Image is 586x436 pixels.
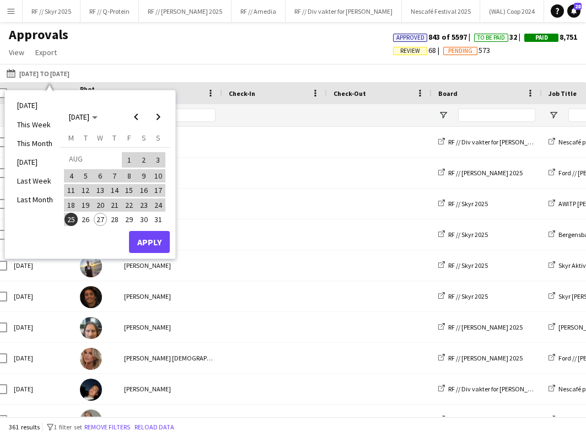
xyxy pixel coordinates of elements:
div: [PERSON_NAME] [117,405,222,435]
img: Endre Noodt [80,255,102,277]
span: Photo [80,85,98,101]
button: 24-08-2025 [151,198,165,212]
button: (WAL) Coop 2024 [480,1,544,22]
span: 573 [443,45,490,55]
span: Name [124,89,142,98]
button: 26-08-2025 [78,212,93,227]
span: 21 [108,198,121,212]
button: Remove filters [82,421,132,433]
button: Previous month [125,106,147,128]
span: 28 [108,213,121,226]
button: 25-08-2025 [64,212,78,227]
span: T [84,133,88,143]
button: 12-08-2025 [78,183,93,197]
div: [DATE] [7,405,73,435]
li: Last Month [10,190,60,209]
button: Next month [147,106,169,128]
button: 27-08-2025 [93,212,107,227]
button: 08-08-2025 [122,169,136,183]
button: 09-08-2025 [136,169,150,183]
button: 06-08-2025 [93,169,107,183]
button: Open Filter Menu [438,110,448,120]
span: 1 filter set [53,423,82,431]
a: RF // Skyr 2025 [438,230,488,239]
span: 7 [108,169,121,182]
button: 07-08-2025 [107,169,122,183]
span: 843 of 5597 [393,32,474,42]
img: Ingrid Jødahl Riste [80,348,102,370]
a: RF // [PERSON_NAME] 2025 [438,323,523,331]
button: Apply [129,231,170,253]
span: 12 [79,184,93,197]
span: [DATE] [69,112,89,122]
span: 4 [64,169,78,182]
span: RF // [PERSON_NAME] 2025 [448,169,523,177]
button: 13-08-2025 [93,183,107,197]
div: [DATE] [7,281,73,311]
button: RF // Amedia [232,1,286,22]
a: RF // [PERSON_NAME] 2025 [438,354,523,362]
span: Paid [535,34,548,41]
div: [DATE] [7,343,73,373]
a: RF // Div vakter for [PERSON_NAME] [438,385,546,393]
span: RF // Skyr 2025 [448,416,488,424]
button: 30-08-2025 [136,212,150,227]
a: RF // [PERSON_NAME] 2025 [438,169,523,177]
td: AUG [64,152,122,169]
span: S [142,133,146,143]
span: 22 [122,198,136,212]
button: [DATE] to [DATE] [4,67,72,80]
span: 13 [94,184,107,197]
div: [PERSON_NAME] [117,312,222,342]
button: 11-08-2025 [64,183,78,197]
button: Open Filter Menu [549,110,558,120]
a: View [4,45,29,60]
li: [DATE] [10,153,60,171]
span: 9 [137,169,150,182]
button: Nescafé Festival 2025 [402,1,480,22]
a: RF // Div vakter for [PERSON_NAME] [438,138,546,146]
span: 32 [474,32,524,42]
button: Reload data [132,421,176,433]
span: 30 [137,213,150,226]
span: 26 [79,213,93,226]
li: This Month [10,134,60,153]
span: Review [400,47,420,55]
span: 5 [79,169,93,182]
input: Board Filter Input [458,109,535,122]
span: RF // [PERSON_NAME] 2025 [448,323,523,331]
span: Check-In [229,89,255,98]
img: Adrian Roddvik [80,379,102,401]
span: 27 [94,213,107,226]
span: RF // Skyr 2025 [448,261,488,270]
span: 1 [122,152,136,168]
a: RF // Skyr 2025 [438,200,488,208]
span: 28 [574,3,582,10]
button: 14-08-2025 [107,183,122,197]
button: RF // Q-Protein [80,1,139,22]
span: 8 [122,169,136,182]
span: 10 [152,169,165,182]
span: S [156,133,160,143]
span: Approved [396,34,424,41]
button: 16-08-2025 [136,183,150,197]
span: M [68,133,74,143]
button: 17-08-2025 [151,183,165,197]
span: 8,751 [524,32,577,42]
div: [PERSON_NAME] [117,281,222,311]
span: View [9,47,24,57]
button: 05-08-2025 [78,169,93,183]
span: F [127,133,131,143]
a: RF // Skyr 2025 [438,261,488,270]
span: RF // [PERSON_NAME] 2025 [448,354,523,362]
span: 29 [122,213,136,226]
span: RF // Div vakter for [PERSON_NAME] [448,385,546,393]
span: 31 [152,213,165,226]
span: RF // Div vakter for [PERSON_NAME] [448,138,546,146]
button: 01-08-2025 [122,152,136,169]
span: T [112,133,116,143]
span: RF // Skyr 2025 [448,292,488,300]
button: RF // Div vakter for [PERSON_NAME] [286,1,402,22]
span: Pending [448,47,472,55]
span: Date [14,89,29,98]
